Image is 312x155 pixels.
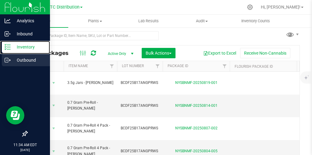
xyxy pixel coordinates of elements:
[175,15,229,27] a: Audit
[121,80,159,86] span: BCDF25B17ANGPRWS
[5,31,11,37] inline-svg: Inbound
[11,56,47,64] p: Outbound
[121,125,159,131] span: BCDF25B17ANGPRWS
[146,51,172,56] span: Bulk Actions
[68,15,122,27] a: Plants
[175,18,229,24] span: Audit
[11,17,47,24] p: Analytics
[175,126,218,130] a: NYSBNMF-20250807-002
[153,61,163,71] a: Filter
[199,48,240,58] button: Export to Excel
[246,4,254,10] div: Manage settings
[67,123,113,134] span: 0.7 Gram Pre-Roll 4 Pack - [PERSON_NAME]
[175,149,218,153] a: NYSBNMF-20250804-005
[5,18,11,24] inline-svg: Analytics
[130,18,167,24] span: Lab Results
[168,64,188,68] a: Package ID
[235,64,273,69] a: Flourish Package ID
[42,5,80,10] span: SBCTC Distribution
[3,148,47,152] p: [DATE]
[142,48,175,58] button: Bulk Actions
[121,103,159,109] span: BCDF25B17ANGPRWS
[233,18,278,24] span: Inventory Counts
[122,64,144,68] a: Lot Number
[50,101,58,110] span: select
[27,31,159,40] input: Search Package ID, Item Name, SKU, Lot or Part Number...
[67,80,113,86] span: 3.5g Jars - [PERSON_NAME]
[240,48,290,58] button: Receive Non-Cannabis
[220,61,230,71] a: Filter
[69,64,88,68] a: Item Name
[11,30,47,38] p: Inbound
[175,81,218,85] a: NYSBNMF-20250819-001
[5,44,11,50] inline-svg: Inventory
[50,79,58,87] span: select
[121,148,159,154] span: BCDF25B17ANGPRWS
[229,15,282,27] a: Inventory Counts
[32,50,75,56] span: All Packages
[67,100,113,111] span: 0.7 Gram Pre-Roll - [PERSON_NAME]
[50,124,58,133] span: select
[11,43,47,51] p: Inventory
[261,5,300,9] span: Hi, [PERSON_NAME]!
[122,15,175,27] a: Lab Results
[5,57,11,63] inline-svg: Outbound
[107,61,117,71] a: Filter
[175,103,218,108] a: NYSBNMF-20250814-001
[69,18,122,24] span: Plants
[3,142,47,148] p: 11:34 AM EDT
[6,106,24,124] iframe: Resource center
